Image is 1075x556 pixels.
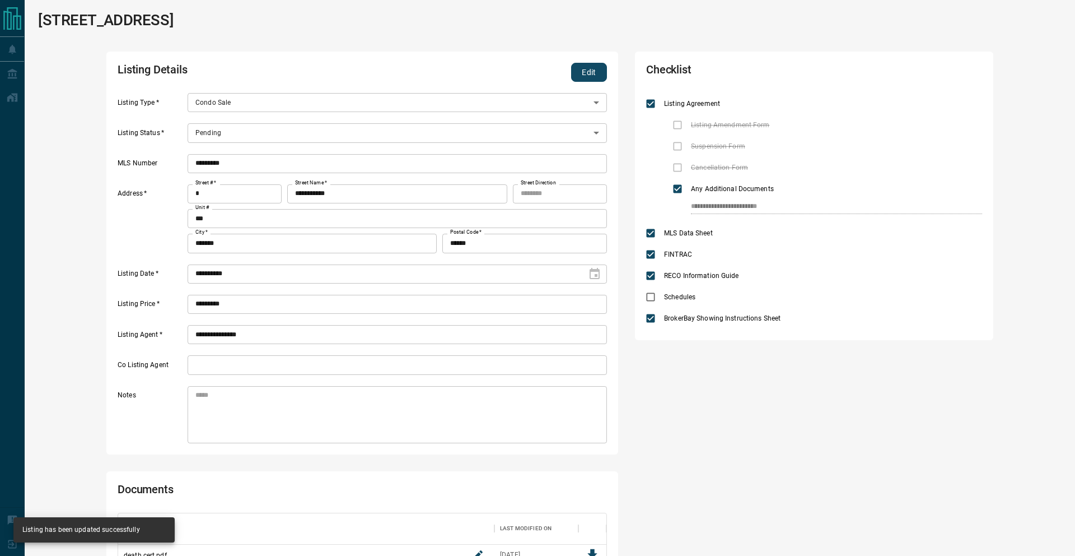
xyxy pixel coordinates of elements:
[118,513,494,544] div: Filename
[661,292,698,302] span: Schedules
[118,128,185,143] label: Listing Status
[661,271,741,281] span: RECO Information Guide
[661,228,716,238] span: MLS Data Sheet
[661,249,695,260] span: FINTRAC
[124,513,152,544] div: Filename
[118,63,411,82] h2: Listing Details
[688,141,748,151] span: Suspension Form
[571,63,607,82] button: Edit
[22,521,140,539] div: Listing has been updated successfully
[118,269,185,284] label: Listing Date
[118,483,411,502] h2: Documents
[118,98,185,113] label: Listing Type
[118,189,185,253] label: Address
[500,513,551,544] div: Last Modified On
[195,204,209,211] label: Unit #
[188,123,607,142] div: Pending
[195,229,208,236] label: City
[195,179,216,187] label: Street #
[521,179,556,187] label: Street Direction
[688,163,751,173] span: Cancellation Form
[188,93,607,112] div: Condo Sale
[494,513,578,544] div: Last Modified On
[118,330,185,345] label: Listing Agent
[38,11,174,29] h1: [STREET_ADDRESS]
[118,299,185,314] label: Listing Price
[118,159,185,173] label: MLS Number
[118,391,185,443] label: Notes
[688,120,772,130] span: Listing Amendment Form
[688,184,777,194] span: Any Additional Documents
[661,313,783,323] span: BrokerBay Showing Instructions Sheet
[661,99,723,109] span: Listing Agreement
[118,360,185,375] label: Co Listing Agent
[646,63,848,82] h2: Checklist
[295,179,327,187] label: Street Name
[691,200,959,214] input: checklist input
[450,229,482,236] label: Postal Code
